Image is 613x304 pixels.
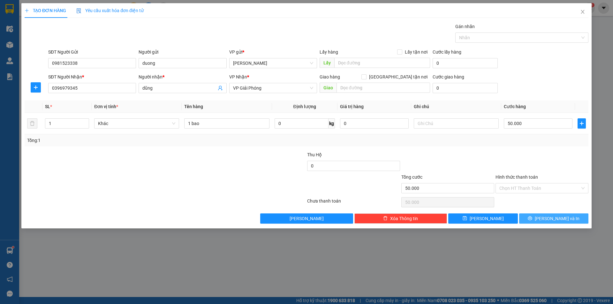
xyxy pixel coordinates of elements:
button: deleteXóa Thông tin [354,213,447,224]
span: [PERSON_NAME] [470,215,504,222]
button: [PERSON_NAME] [260,213,353,224]
div: Chưa thanh toán [306,197,401,209]
span: Xóa Thông tin [390,215,418,222]
span: plus [25,8,29,13]
span: Hoàng Sơn [233,58,313,68]
span: Tổng cước [401,174,422,180]
span: HS1410250122 [68,26,105,33]
span: [PERSON_NAME] [290,215,324,222]
strong: CHUYỂN PHÁT NHANH ĐÔNG LÝ [21,5,64,26]
th: Ghi chú [411,100,501,113]
div: SĐT Người Gửi [48,48,136,56]
span: [PERSON_NAME] và In [535,215,579,222]
span: plus [578,121,586,126]
button: printer[PERSON_NAME] và In [519,213,588,224]
label: Gán nhãn [455,24,475,29]
strong: PHIẾU BIÊN NHẬN [25,35,60,49]
span: SL [45,104,50,109]
span: Thu Hộ [307,152,322,157]
span: Giao hàng [320,74,340,79]
button: Close [574,3,592,21]
span: Định lượng [293,104,316,109]
input: Cước giao hàng [433,83,498,93]
label: Cước lấy hàng [433,49,461,55]
button: plus [578,118,586,129]
div: VP gửi [229,48,317,56]
input: 0 [340,118,409,129]
span: Giá trị hàng [340,104,364,109]
span: delete [383,216,388,221]
button: plus [31,82,41,93]
span: user-add [218,85,223,91]
input: VD: Bàn, Ghế [184,118,269,129]
img: icon [76,8,81,13]
span: kg [329,118,335,129]
span: Tên hàng [184,104,203,109]
div: Người gửi [139,48,226,56]
input: Cước lấy hàng [433,58,498,68]
button: delete [27,118,37,129]
span: Lấy tận nơi [402,48,430,56]
span: SĐT XE [32,27,52,34]
label: Cước giao hàng [433,74,464,79]
span: close [580,9,585,14]
input: Dọc đường [334,58,430,68]
span: save [463,216,467,221]
label: Hình thức thanh toán [496,174,538,180]
span: Giao [320,83,337,93]
span: Cước hàng [504,104,526,109]
span: plus [31,85,41,90]
input: Ghi Chú [414,118,499,129]
span: Lấy [320,58,334,68]
span: Đơn vị tính [94,104,118,109]
span: TẠO ĐƠN HÀNG [25,8,66,13]
input: Dọc đường [337,83,430,93]
span: Lấy hàng [320,49,338,55]
span: printer [528,216,532,221]
img: logo [3,19,17,41]
span: VP Nhận [229,74,247,79]
span: VP Giải Phóng [233,83,313,93]
div: SĐT Người Nhận [48,73,136,80]
span: Khác [98,119,175,128]
div: Tổng: 1 [27,137,237,144]
span: Yêu cầu xuất hóa đơn điện tử [76,8,144,13]
button: save[PERSON_NAME] [448,213,518,224]
span: [GEOGRAPHIC_DATA] tận nơi [367,73,430,80]
div: Người nhận [139,73,226,80]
